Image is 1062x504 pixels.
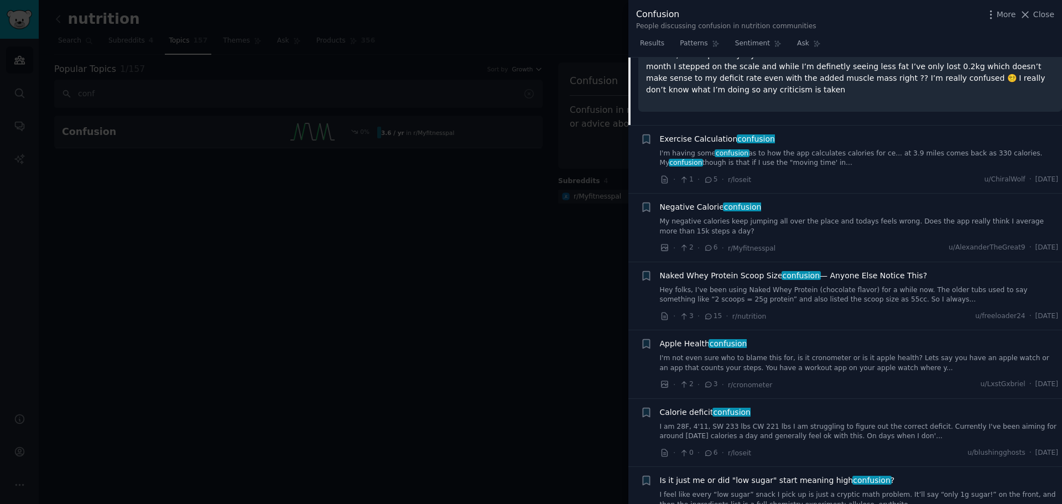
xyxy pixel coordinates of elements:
span: Is it just me or did "low sugar" start meaning high ? [660,475,895,486]
span: 6 [704,243,717,253]
a: Apple Healthconfusion [660,338,747,350]
div: Confusion [636,8,816,22]
span: confusion [852,476,892,485]
span: Exercise Calculation [660,133,775,145]
a: My negative calories keep jumping all over the place and todays feels wrong. Does the app really ... [660,217,1059,236]
span: · [1029,243,1032,253]
span: confusion [723,202,762,211]
span: confusion [782,271,821,280]
a: Ask [793,35,825,58]
span: [DATE] [1035,380,1058,389]
span: · [1029,448,1032,458]
a: Patterns [676,35,723,58]
span: Apple Health [660,338,747,350]
span: confusion [712,408,752,417]
button: Close [1019,9,1054,20]
span: r/nutrition [732,313,766,320]
span: Close [1033,9,1054,20]
span: 3 [704,380,717,389]
span: r/loseit [728,176,751,184]
span: confusion [709,339,748,348]
span: [DATE] [1035,311,1058,321]
span: · [697,447,700,459]
span: [DATE] [1035,243,1058,253]
span: · [726,310,728,322]
span: r/Myfitnesspal [728,245,775,252]
a: I'm not even sure who to blame this for, is it cronometer or is it apple health? Lets say you hav... [660,354,1059,373]
span: Results [640,39,664,49]
span: · [722,174,724,185]
span: · [697,310,700,322]
span: u/LxstGxbriel [981,380,1025,389]
span: · [722,379,724,391]
span: · [1029,175,1032,185]
span: Ask [797,39,809,49]
span: u/freeloader24 [975,311,1025,321]
div: People discussing confusion in nutrition communities [636,22,816,32]
span: 0 [679,448,693,458]
span: Calorie deficit [660,407,751,418]
span: 2 [679,243,693,253]
a: Naked Whey Protein Scoop Sizeconfusion— Anyone Else Notice This? [660,270,928,282]
span: [DATE] [1035,448,1058,458]
span: Naked Whey Protein Scoop Size — Anyone Else Notice This? [660,270,928,282]
span: · [1029,311,1032,321]
span: · [1029,380,1032,389]
span: 5 [704,175,717,185]
span: u/AlexanderTheGreat9 [949,243,1025,253]
span: Patterns [680,39,707,49]
span: confusion [737,134,776,143]
a: I'm having someconfusionas to how the app calculates calories for ce... at 3.9 miles comes back a... [660,149,1059,168]
span: · [673,174,675,185]
span: · [722,242,724,254]
span: Sentiment [735,39,770,49]
span: r/loseit [728,449,751,457]
span: 6 [704,448,717,458]
a: Exercise Calculationconfusion [660,133,775,145]
a: Negative Calorieconfusion [660,201,762,213]
a: Is it just me or did "low sugar" start meaning highconfusion? [660,475,895,486]
span: confusion [669,159,704,167]
span: · [722,447,724,459]
a: I am 28F, 4'11, SW 233 lbs CW 221 lbs I am struggling to figure out the correct deficit. Currentl... [660,422,1059,441]
a: Results [636,35,668,58]
span: · [673,447,675,459]
span: Negative Calorie [660,201,762,213]
a: Calorie deficitconfusion [660,407,751,418]
a: Hey folks, I’ve been using Naked Whey Protein (chocolate flavor) for a while now. The older tubs ... [660,285,1059,305]
span: u/blushingghosts [967,448,1025,458]
span: confusion [715,149,749,157]
span: · [697,174,700,185]
span: 15 [704,311,722,321]
span: 1 [679,175,693,185]
span: 2 [679,380,693,389]
a: Sentiment [731,35,785,58]
span: More [997,9,1016,20]
span: · [673,379,675,391]
button: More [985,9,1016,20]
span: [DATE] [1035,175,1058,185]
span: · [697,379,700,391]
span: u/ChiralWolf [984,175,1025,185]
span: 3 [679,311,693,321]
span: · [697,242,700,254]
span: · [673,310,675,322]
span: · [673,242,675,254]
span: r/cronometer [728,381,772,389]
